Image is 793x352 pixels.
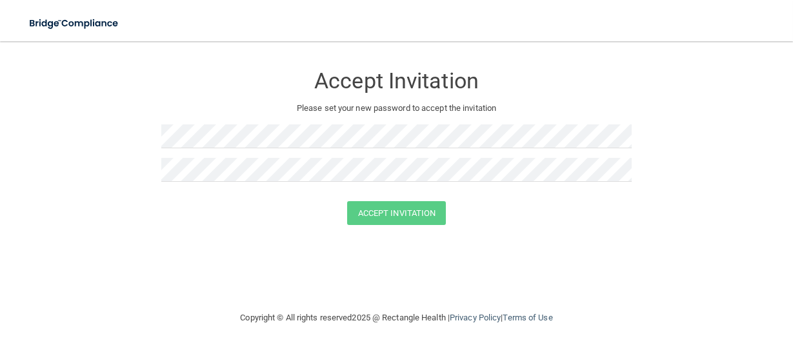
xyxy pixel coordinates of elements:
[161,297,632,338] div: Copyright © All rights reserved 2025 @ Rectangle Health | |
[19,10,130,37] img: bridge_compliance_login_screen.278c3ca4.svg
[347,201,447,225] button: Accept Invitation
[161,69,632,93] h3: Accept Invitation
[171,101,623,116] p: Please set your new password to accept the invitation
[503,313,552,322] a: Terms of Use
[450,313,501,322] a: Privacy Policy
